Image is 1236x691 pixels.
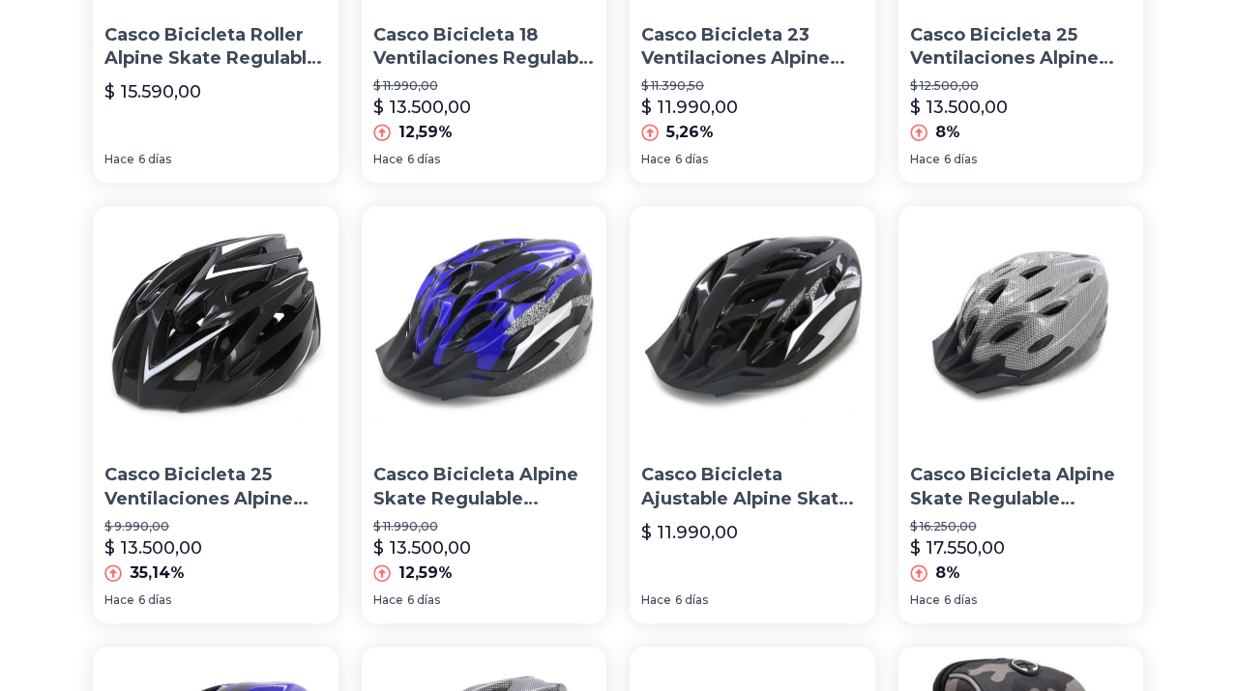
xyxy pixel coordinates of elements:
[641,78,864,94] p: $ 11.390,50
[93,206,338,623] a: Casco Bicicleta 25 Ventilaciones Alpine Skate Con RegulacionCasco Bicicleta 25 Ventilaciones Alpi...
[675,592,708,608] span: 6 días
[935,561,960,585] p: 8%
[910,592,940,608] span: Hace
[899,206,1141,447] img: Casco Bicicleta Alpine Skate Regulable Ventilación Rollers
[373,152,403,167] span: Hace
[130,561,185,585] p: 35,14%
[641,152,671,167] span: Hace
[935,121,960,144] p: 8%
[104,519,327,534] p: $ 9.990,00
[910,152,940,167] span: Hace
[373,463,596,511] p: Casco Bicicleta Alpine Skate Regulable Ventilación Rollers
[675,152,708,167] span: 6 días
[373,592,403,608] span: Hace
[944,152,977,167] span: 6 días
[363,206,604,447] img: Casco Bicicleta Alpine Skate Regulable Ventilación Rollers
[641,463,864,511] p: Casco Bicicleta Ajustable Alpine Skate Roller Visera Seguro
[104,152,134,167] span: Hace
[632,206,873,447] img: Casco Bicicleta Ajustable Alpine Skate Roller Visera Seguro
[373,534,471,561] p: $ 13.500,00
[398,561,453,585] p: 12,59%
[944,592,977,608] span: 6 días
[910,463,1133,511] p: Casco Bicicleta Alpine Skate Regulable Ventilación Rollers
[373,94,471,121] p: $ 13.500,00
[641,94,738,121] p: $ 11.990,00
[373,519,596,534] p: $ 11.990,00
[104,534,202,561] p: $ 13.500,00
[373,78,596,94] p: $ 11.990,00
[641,519,738,546] p: $ 11.990,00
[104,592,134,608] span: Hace
[373,23,596,72] p: Casco Bicicleta 18 Ventilaciones Regulable Alpine Skate Tsr
[630,206,875,623] a: Casco Bicicleta Ajustable Alpine Skate Roller Visera Seguro Casco Bicicleta Ajustable Alpine Skat...
[666,121,714,144] p: 5,26%
[910,94,1008,121] p: $ 13.500,00
[138,592,171,608] span: 6 días
[407,592,440,608] span: 6 días
[910,78,1133,94] p: $ 12.500,00
[104,23,327,72] p: Casco Bicicleta Roller Alpine Skate Regulable Acolchado Aire
[910,534,1005,561] p: $ 17.550,00
[641,592,671,608] span: Hace
[398,121,453,144] p: 12,59%
[95,206,337,447] img: Casco Bicicleta 25 Ventilaciones Alpine Skate Con Regulacion
[898,206,1144,623] a: Casco Bicicleta Alpine Skate Regulable Ventilación Rollers Casco Bicicleta Alpine Skate Regulable...
[910,519,1133,534] p: $ 16.250,00
[407,152,440,167] span: 6 días
[362,206,607,623] a: Casco Bicicleta Alpine Skate Regulable Ventilación Rollers Casco Bicicleta Alpine Skate Regulable...
[138,152,171,167] span: 6 días
[104,78,201,105] p: $ 15.590,00
[641,23,864,72] p: Casco Bicicleta 23 Ventilaciones Alpine Ergo Dial Liviano
[910,23,1133,72] p: Casco Bicicleta 25 Ventilaciones Alpine Skate Con Regulación
[104,463,327,511] p: Casco Bicicleta 25 Ventilaciones Alpine Skate Con Regulacion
